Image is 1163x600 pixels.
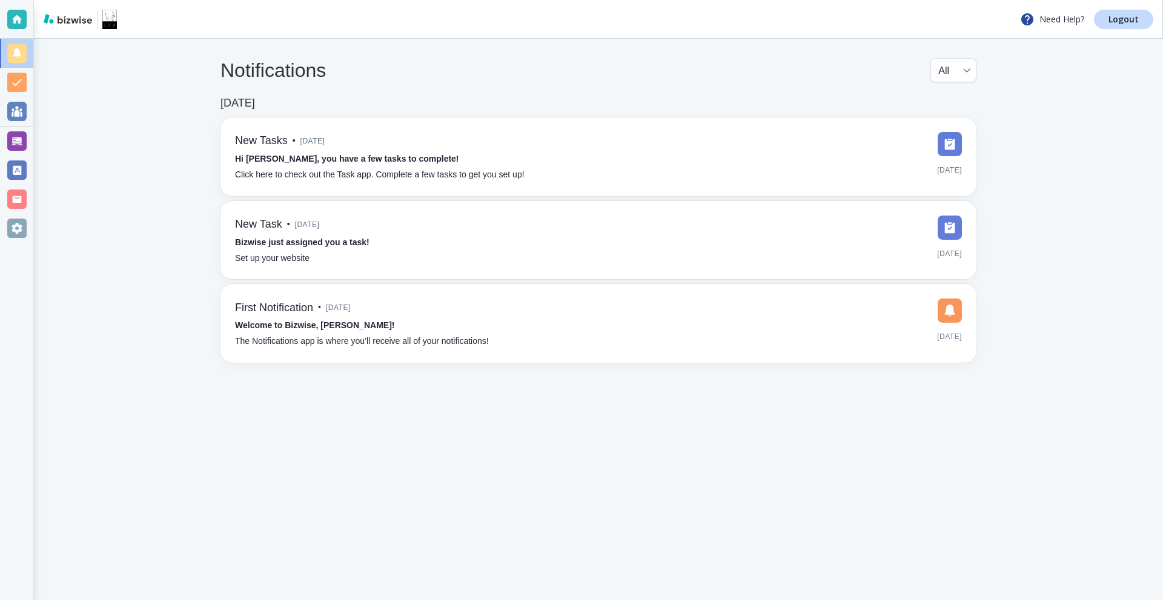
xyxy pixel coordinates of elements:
[235,335,489,348] p: The Notifications app is where you’ll receive all of your notifications!
[1094,10,1153,29] a: Logout
[300,132,325,150] span: [DATE]
[938,298,962,323] img: DashboardSidebarNotification.svg
[220,97,255,110] h6: [DATE]
[235,154,459,163] strong: Hi [PERSON_NAME], you have a few tasks to complete!
[937,245,962,263] span: [DATE]
[1020,12,1084,27] p: Need Help?
[318,301,321,314] p: •
[938,132,962,156] img: DashboardSidebarTasks.svg
[937,328,962,346] span: [DATE]
[235,237,369,247] strong: Bizwise just assigned you a task!
[235,218,282,231] h6: New Task
[326,298,351,317] span: [DATE]
[220,284,976,363] a: First Notification•[DATE]Welcome to Bizwise, [PERSON_NAME]!The Notifications app is where you’ll ...
[938,59,969,82] div: All
[220,201,976,280] a: New Task•[DATE]Bizwise just assigned you a task!Set up your website[DATE]
[44,14,92,24] img: bizwise
[937,161,962,179] span: [DATE]
[1108,15,1139,24] p: Logout
[938,216,962,240] img: DashboardSidebarTasks.svg
[287,218,290,231] p: •
[235,320,394,330] strong: Welcome to Bizwise, [PERSON_NAME]!
[235,302,313,315] h6: First Notification
[293,134,296,148] p: •
[295,216,320,234] span: [DATE]
[220,117,976,196] a: New Tasks•[DATE]Hi [PERSON_NAME], you have a few tasks to complete!Click here to check out the Ta...
[220,59,326,82] h4: Notifications
[235,168,525,182] p: Click here to check out the Task app. Complete a few tasks to get you set up!
[102,10,117,29] img: LVB Body Sculpt & MedSpa
[235,252,310,265] p: Set up your website
[235,134,288,148] h6: New Tasks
